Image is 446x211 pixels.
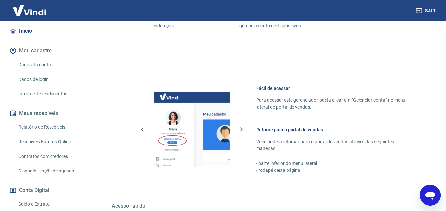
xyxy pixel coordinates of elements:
h6: Retorne para o portal de vendas [256,126,414,133]
a: Início [8,24,91,38]
a: Dados da conta [16,58,91,71]
button: Sair [414,5,438,17]
a: Recebíveis Futuros Online [16,135,91,148]
img: Vindi [8,0,51,20]
p: Para acessar este gerenciador, basta clicar em “Gerenciar conta” no menu lateral do portal de ven... [256,97,414,111]
p: - parte inferior do menu lateral [256,160,414,167]
img: Imagem da dashboard mostrando o botão de gerenciar conta na sidebar no lado esquerdo [154,92,230,167]
a: Relatório de Recebíveis [16,120,91,134]
button: Conta Digital [8,183,91,198]
a: Contratos com credores [16,150,91,163]
a: Informe de rendimentos [16,87,91,101]
p: - rodapé desta página [256,167,414,174]
p: Você poderá retornar para o portal de vendas através das seguintes maneiras: [256,138,414,152]
button: Meu cadastro [8,43,91,58]
button: Meus recebíveis [8,106,91,120]
h6: Fácil de acessar [256,85,414,92]
a: Disponibilização de agenda [16,164,91,178]
a: Dados de login [16,73,91,86]
iframe: Botão para abrir a janela de mensagens, conversa em andamento [420,185,441,206]
h5: Acesso rápido [112,203,430,209]
a: Saldo e Extrato [16,198,91,211]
